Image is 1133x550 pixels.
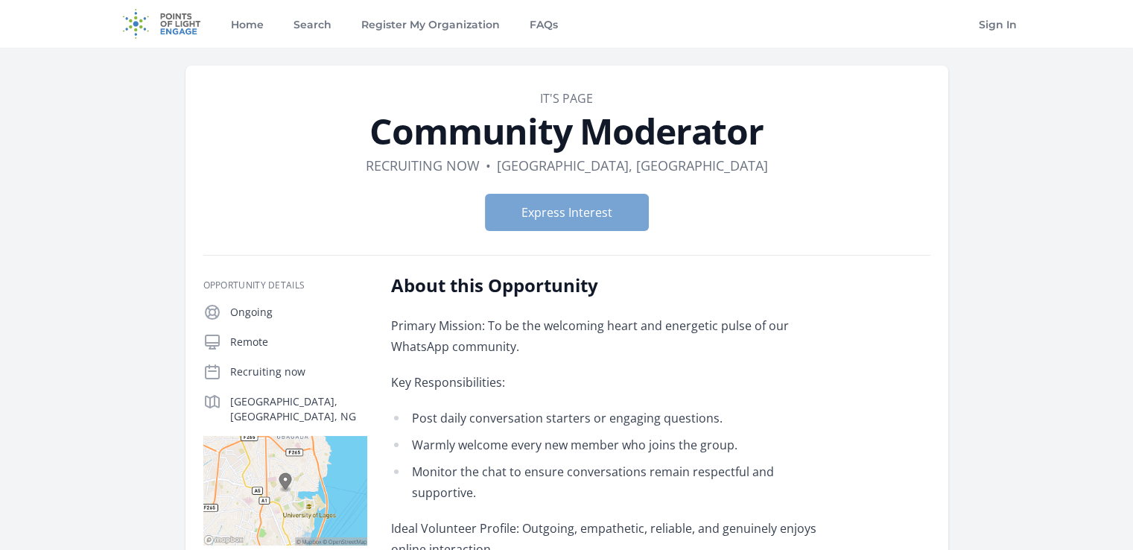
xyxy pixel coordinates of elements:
h1: Community Moderator [203,113,930,149]
li: Post daily conversation starters or engaging questions. [391,408,827,429]
dd: [GEOGRAPHIC_DATA], [GEOGRAPHIC_DATA] [497,155,768,176]
li: Monitor the chat to ensure conversations remain respectful and supportive. [391,461,827,503]
h2: About this Opportunity [391,274,827,297]
p: [GEOGRAPHIC_DATA], [GEOGRAPHIC_DATA], NG [230,394,367,424]
li: Warmly welcome every new member who joins the group. [391,434,827,455]
button: Express Interest [485,194,649,231]
p: Ongoing [230,305,367,320]
div: • [486,155,491,176]
a: It's PAGE [540,90,593,107]
h3: Opportunity Details [203,279,367,291]
dd: Recruiting now [366,155,480,176]
p: Recruiting now [230,364,367,379]
p: Remote [230,335,367,350]
p: Primary Mission: To be the welcoming heart and energetic pulse of our WhatsApp community. [391,315,827,357]
p: Key Responsibilities: [391,372,827,393]
img: Map [203,436,367,546]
